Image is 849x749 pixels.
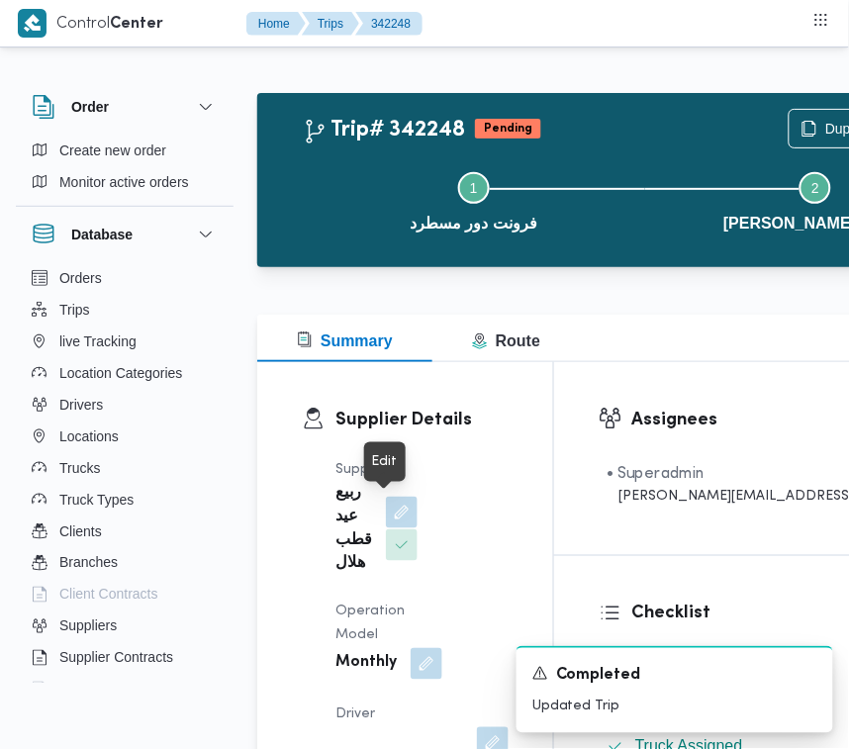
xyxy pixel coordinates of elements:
span: Location Categories [59,361,183,385]
span: Orders [59,266,102,290]
button: Suppliers [24,610,226,642]
button: Trucks [24,452,226,484]
span: Create new order [59,139,166,162]
h3: Order [71,95,109,119]
span: Summary [297,332,393,349]
span: Branches [59,551,118,575]
span: Supplier [335,463,389,476]
span: Clients [59,519,102,543]
button: Client Contracts [24,579,226,610]
button: Database [32,223,218,246]
h3: Database [71,223,133,246]
span: Route [472,332,540,349]
button: Trips [24,294,226,326]
span: Supplier Contracts [59,646,173,670]
button: 342248 [355,12,423,36]
button: Branches [24,547,226,579]
b: Monthly [335,652,397,676]
span: فرونت دور مسطرد [410,212,537,235]
b: Pending [484,123,532,135]
b: ربيع عيد قطب هلال [335,482,372,577]
h2: Trip# 342248 [303,118,465,143]
b: Center [110,17,163,32]
span: Trucks [59,456,100,480]
h3: Supplier Details [335,407,509,433]
span: Driver [335,708,375,721]
button: Create new order [24,135,226,166]
span: Operation Model [335,606,405,642]
button: Devices [24,674,226,705]
button: Supplier Contracts [24,642,226,674]
button: فرونت دور مسطرد [303,148,645,251]
button: Order [32,95,218,119]
span: Trips [59,298,90,322]
button: Clients [24,515,226,547]
button: Trips [302,12,359,36]
span: Pending [475,119,541,139]
span: Monitor active orders [59,170,189,194]
span: 2 [811,180,819,196]
div: Order [16,135,234,206]
button: Drivers [24,389,226,421]
img: X8yXhbKr1z7QwAAAABJRU5ErkJggg== [18,9,47,38]
div: Database [16,262,234,691]
button: Locations [24,421,226,452]
button: Truck Types [24,484,226,515]
span: Truck Types [59,488,134,512]
div: Notification [532,664,817,689]
button: Orders [24,262,226,294]
p: Updated Trip [532,697,817,717]
button: Location Categories [24,357,226,389]
span: live Tracking [59,329,137,353]
span: Completed [556,665,641,689]
div: Edit [372,450,398,474]
span: Locations [59,424,119,448]
span: Devices [59,678,109,702]
span: 1 [470,180,478,196]
span: Client Contracts [59,583,158,607]
button: Monitor active orders [24,166,226,198]
span: Drivers [59,393,103,417]
button: Home [246,12,306,36]
span: Suppliers [59,614,117,638]
button: live Tracking [24,326,226,357]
